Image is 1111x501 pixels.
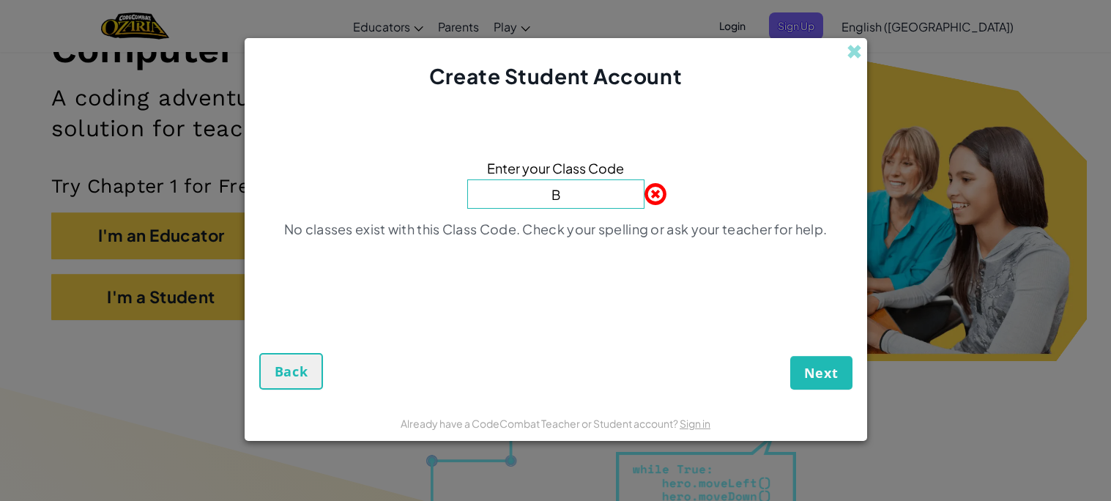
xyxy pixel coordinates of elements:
span: Enter your Class Code [487,157,624,179]
a: Sign in [680,417,710,430]
span: Already have a CodeCombat Teacher or Student account? [401,417,680,430]
p: No classes exist with this Class Code. Check your spelling or ask your teacher for help. [284,220,827,238]
span: Back [275,363,308,380]
span: Create Student Account [429,63,682,89]
button: Back [259,353,324,390]
span: Next [804,364,839,382]
button: Next [790,356,852,390]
